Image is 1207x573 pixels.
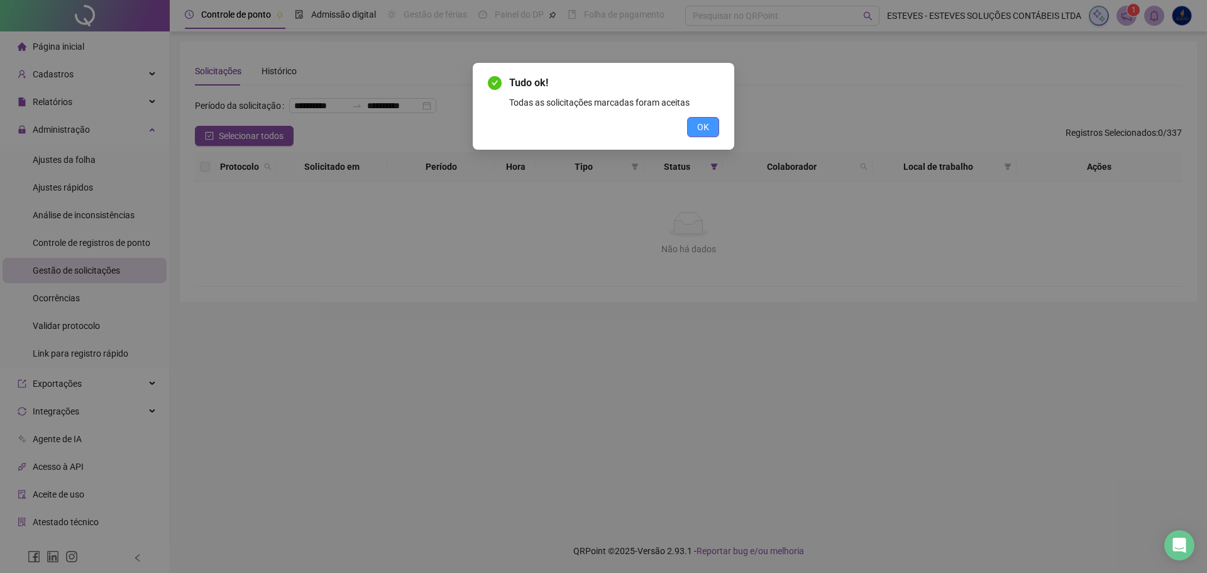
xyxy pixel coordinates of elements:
[509,96,719,109] div: Todas as solicitações marcadas foram aceitas
[509,75,719,91] span: Tudo ok!
[697,120,709,134] span: OK
[488,76,502,90] span: check-circle
[1164,530,1194,560] div: Open Intercom Messenger
[687,117,719,137] button: OK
